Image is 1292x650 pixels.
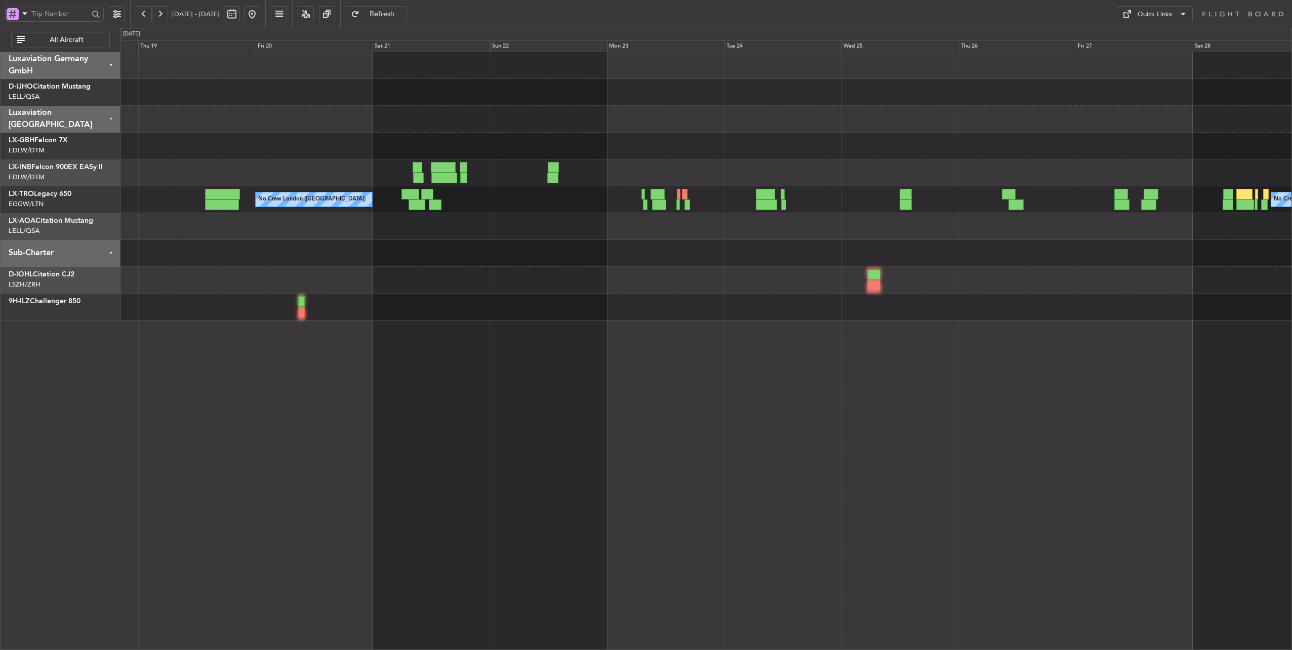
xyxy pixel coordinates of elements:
span: Refresh [361,11,403,18]
span: D-IJHO [9,83,33,90]
span: LX-AOA [9,217,35,224]
div: Thu 26 [959,40,1076,52]
div: Fri 27 [1076,40,1193,52]
a: LX-AOACitation Mustang [9,217,93,224]
span: LX-TRO [9,190,34,197]
a: D-IJHOCitation Mustang [9,83,91,90]
a: LX-TROLegacy 650 [9,190,71,197]
a: LX-GBHFalcon 7X [9,137,68,144]
div: Quick Links [1138,10,1172,20]
button: All Aircraft [11,32,110,48]
a: 9H-ILZChallenger 850 [9,298,80,305]
a: LX-INBFalcon 900EX EASy II [9,164,103,171]
span: 9H-ILZ [9,298,30,305]
div: Fri 20 [256,40,373,52]
div: Thu 19 [138,40,255,52]
button: Refresh [346,6,407,22]
span: D-IOHL [9,271,33,278]
span: All Aircraft [27,36,106,44]
div: Tue 24 [724,40,841,52]
a: EGGW/LTN [9,199,44,209]
div: Sat 21 [373,40,490,52]
a: LELL/QSA [9,226,39,235]
div: [DATE] [123,30,140,38]
button: Quick Links [1117,6,1193,22]
span: LX-GBH [9,137,34,144]
div: Mon 23 [607,40,724,52]
a: EDLW/DTM [9,146,45,155]
input: Trip Number [31,6,89,21]
a: LELL/QSA [9,92,39,101]
a: LSZH/ZRH [9,280,41,289]
a: D-IOHLCitation CJ2 [9,271,74,278]
div: Sun 22 [490,40,607,52]
a: EDLW/DTM [9,173,45,182]
div: No Crew London ([GEOGRAPHIC_DATA]) [258,192,366,207]
span: LX-INB [9,164,31,171]
div: Wed 25 [841,40,958,52]
span: [DATE] - [DATE] [172,10,220,19]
